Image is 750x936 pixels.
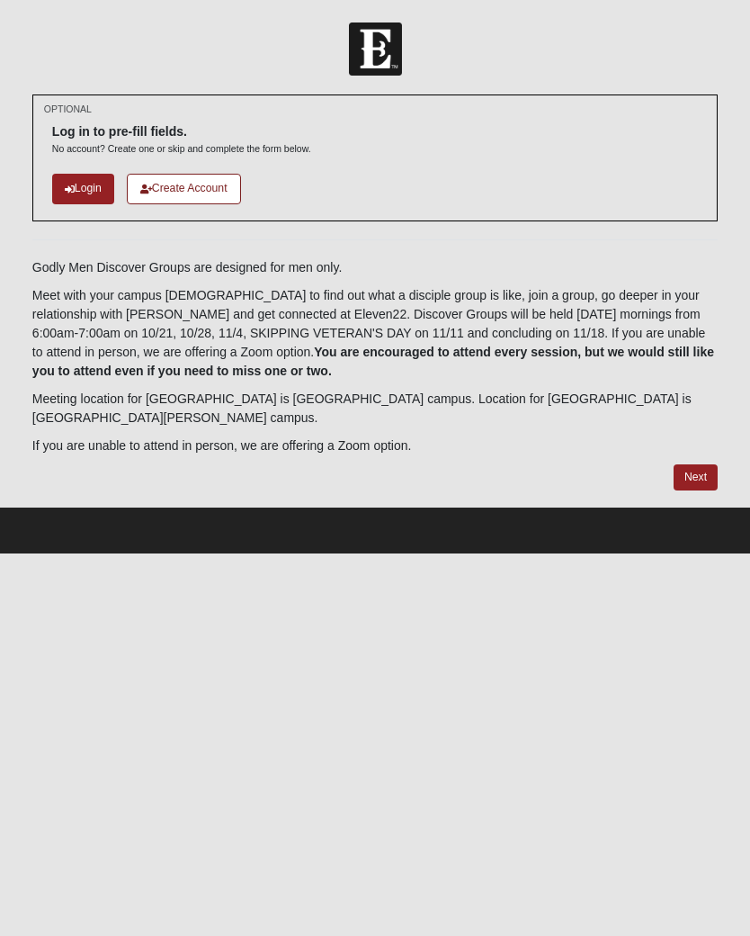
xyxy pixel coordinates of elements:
[674,464,718,490] a: Next
[32,390,718,427] p: Meeting location for [GEOGRAPHIC_DATA] is [GEOGRAPHIC_DATA] campus. Location for [GEOGRAPHIC_DATA...
[32,345,714,378] b: You are encouraged to attend every session, but we would still like you to attend even if you nee...
[32,436,718,455] p: If you are unable to attend in person, we are offering a Zoom option.
[32,286,718,381] p: Meet with your campus [DEMOGRAPHIC_DATA] to find out what a disciple group is like, join a group,...
[127,174,241,203] a: Create Account
[32,258,718,277] p: Godly Men Discover Groups are designed for men only.
[349,22,402,76] img: Church of Eleven22 Logo
[52,142,311,156] p: No account? Create one or skip and complete the form below.
[52,124,311,139] h6: Log in to pre-fill fields.
[44,103,92,116] small: OPTIONAL
[52,174,114,203] a: Login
